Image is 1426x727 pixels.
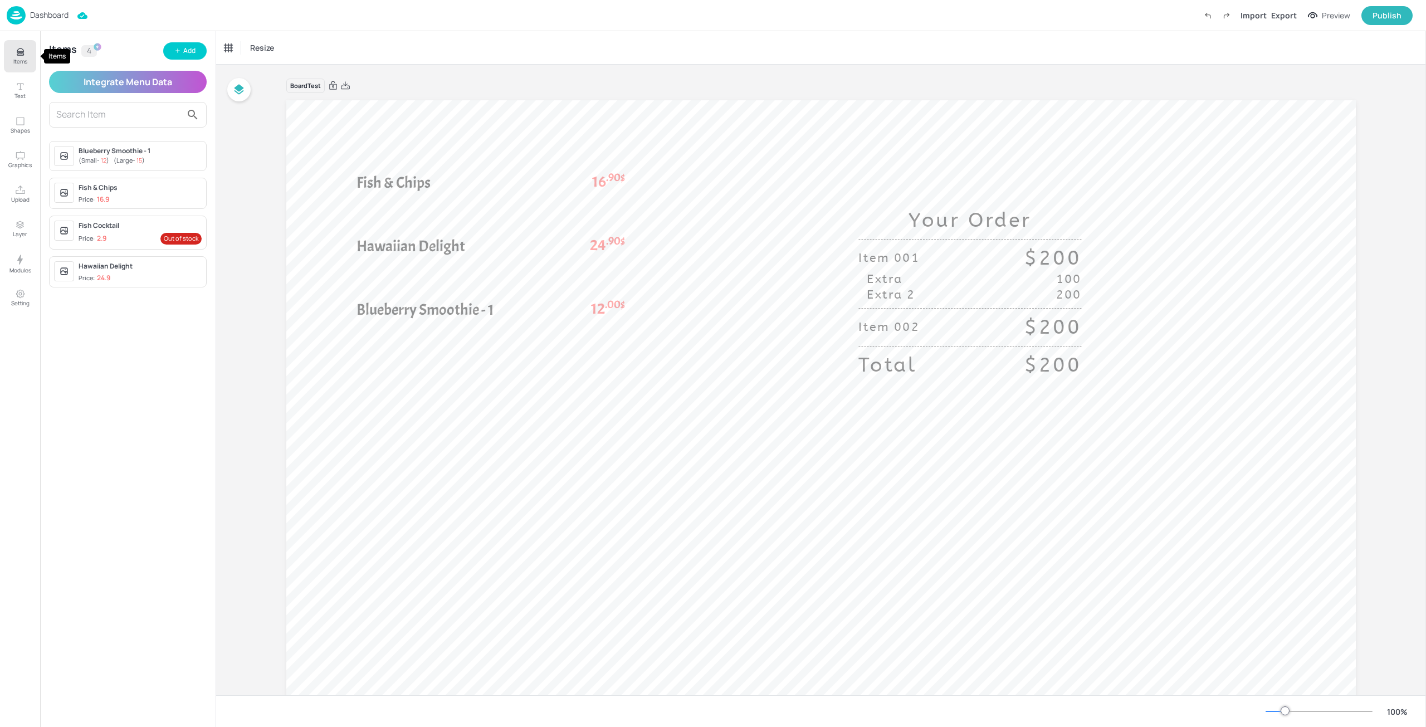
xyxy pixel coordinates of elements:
p: 2.9 [97,235,106,242]
div: Add [183,46,196,56]
button: Graphics [4,144,36,176]
button: Shapes [4,109,36,142]
button: Items [4,40,36,72]
div: 100 [1056,271,1081,287]
button: Publish [1361,6,1413,25]
div: 100 % [1384,706,1410,718]
p: 24.9 [97,274,110,282]
div: Price: [79,234,106,243]
div: 200 [1056,287,1081,302]
div: Export [1271,9,1297,21]
sup: .00$ [605,297,625,311]
button: Layer [4,213,36,245]
p: Shapes [11,126,30,134]
div: Import [1241,9,1267,21]
div: Publish [1373,9,1401,22]
div: Item 001 [858,250,919,266]
label: Undo (Ctrl + Z) [1198,6,1217,25]
p: Items [13,57,27,65]
sup: .90$ [606,170,625,184]
div: Price: [79,195,109,204]
div: Your Order [858,207,1081,240]
div: Board Test [286,79,325,94]
button: Text [4,75,36,107]
span: 24 [590,235,625,256]
span: Hawaiian Delight [356,236,465,256]
span: 15 [136,156,142,164]
p: Upload [11,196,30,203]
button: Modules [4,247,36,280]
button: Integrate Menu Data [49,71,207,93]
span: Fish & Chips [356,173,431,193]
div: Extra [867,271,902,287]
img: logo-86c26b7e.jpg [7,6,26,25]
div: Blueberry Smoothie - 1 [79,146,202,156]
button: Setting [4,282,36,314]
div: Out of stock [160,233,202,245]
p: Layer [13,230,27,238]
div: $200 [1024,352,1081,378]
button: Upload [4,178,36,211]
span: 12 [591,298,625,320]
div: Hawaiian Delight [79,261,202,271]
sup: .90$ [606,233,625,248]
div: Price: [79,274,110,283]
span: Blueberry Smoothie - 1 [356,300,494,320]
p: Graphics [8,161,32,169]
div: Total [858,352,916,378]
div: Items [44,49,70,64]
button: Preview [1301,7,1357,24]
p: 16.9 [97,196,109,203]
button: search [182,104,204,126]
p: Text [14,92,26,100]
div: Items [49,45,77,56]
button: Add [163,42,207,60]
div: $200 [1024,314,1081,340]
p: Dashboard [30,11,69,19]
div: Fish Cocktail [79,221,202,231]
span: 12 [101,156,106,164]
label: Redo (Ctrl + Y) [1217,6,1236,25]
div: Fish & Chips [79,183,202,193]
span: 16 [592,171,625,193]
input: Search Item [56,106,182,124]
span: ( Small - ) [79,156,109,164]
div: Preview [1322,9,1350,22]
p: Modules [9,266,31,274]
div: Extra 2 [867,287,915,302]
span: ( Large - ) [114,156,145,164]
div: Item 002 [858,319,919,335]
p: 4 [87,47,91,55]
p: Setting [11,299,30,307]
div: $200 [1024,245,1081,271]
span: Resize [248,42,276,53]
